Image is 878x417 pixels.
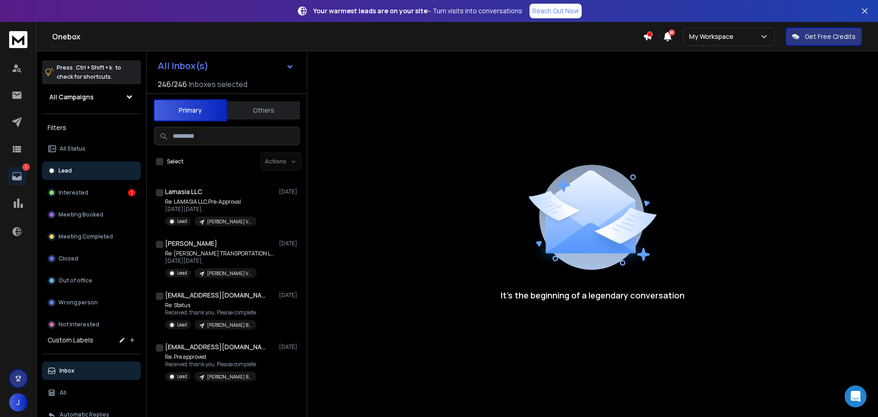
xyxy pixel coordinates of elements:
p: Received, thank you. Please complete [165,309,257,316]
h1: All Inbox(s) [158,61,209,70]
button: Interested1 [42,184,141,202]
p: Press to check for shortcuts. [57,63,121,81]
h3: Custom Labels [48,336,93,345]
p: Meeting Completed [59,233,113,240]
p: Lead [177,270,187,276]
p: Reach Out Now [532,6,579,16]
h1: Onebox [52,31,643,42]
button: Others [227,100,300,120]
p: It’s the beginning of a legendary conversation [501,289,685,302]
p: [DATE] [279,240,300,247]
img: logo [9,31,27,48]
strong: Your warmest leads are on your site [313,6,428,15]
p: My Workspace [689,32,737,41]
p: Lead [59,167,72,174]
div: 1 [128,189,135,196]
p: [PERSON_NAME] Viper blast [207,270,251,277]
p: Re: LAMASIA LLC,Pre-Approval [165,198,257,206]
p: Re: [PERSON_NAME] TRANSPORTATION LLC [165,250,275,257]
p: Interested [59,189,88,196]
p: Lead [177,218,187,225]
p: 1 [22,163,30,171]
h3: Filters [42,121,141,134]
a: Reach Out Now [530,4,582,18]
h3: Inboxes selected [189,79,247,90]
button: All Campaigns [42,88,141,106]
button: Closed [42,249,141,268]
button: All [42,384,141,402]
button: Out of office [42,271,141,290]
p: Re: Pre approved [165,353,257,361]
span: 50 [669,29,675,36]
p: [DATE] [279,188,300,195]
p: Re: Status [165,302,257,309]
p: [PERSON_NAME] Blast #3 [207,322,251,329]
button: Inbox [42,362,141,380]
button: Meeting Completed [42,227,141,246]
button: All Inbox(s) [150,57,301,75]
p: – Turn visits into conversations [313,6,522,16]
p: All Status [59,145,86,152]
p: [DATE][DATE], [165,257,275,265]
span: Ctrl + Shift + k [75,62,113,73]
p: [PERSON_NAME] Blast #4 [207,374,251,380]
button: Get Free Credits [786,27,862,46]
button: Wrong person [42,293,141,312]
label: Select [167,158,183,165]
button: Meeting Booked [42,206,141,224]
p: [DATE][DATE], [165,206,257,213]
p: Wrong person [59,299,98,306]
p: Lead [177,321,187,328]
p: [DATE] [279,292,300,299]
p: [DATE] [279,343,300,351]
p: Get Free Credits [805,32,856,41]
span: 246 / 246 [158,79,187,90]
p: Inbox [59,367,75,374]
p: Out of office [59,277,92,284]
a: 1 [8,167,26,185]
button: J [9,393,27,412]
h1: All Campaigns [49,92,94,102]
button: All Status [42,140,141,158]
p: All [59,389,66,396]
p: Meeting Booked [59,211,103,218]
p: Lead [177,373,187,380]
p: Received, thank you. Please complete [165,361,257,368]
p: [PERSON_NAME] Viper blast [207,218,251,225]
h1: Lamasia LLC [165,187,202,196]
button: Lead [42,162,141,180]
p: Not Interested [59,321,99,328]
h1: [PERSON_NAME] [165,239,217,248]
p: Closed [59,255,78,262]
button: Not Interested [42,315,141,334]
h1: [EMAIL_ADDRESS][DOMAIN_NAME] [165,342,266,352]
button: Primary [154,99,227,121]
div: Open Intercom Messenger [845,385,867,407]
h1: [EMAIL_ADDRESS][DOMAIN_NAME] [165,291,266,300]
